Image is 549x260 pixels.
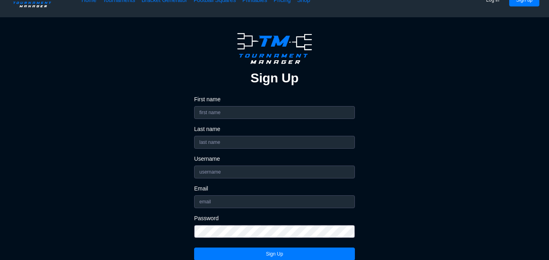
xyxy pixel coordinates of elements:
[233,30,316,67] img: logo.ffa97a18e3bf2c7d.png
[194,195,355,208] input: email
[194,166,355,178] input: username
[194,185,355,192] label: Email
[194,215,355,222] label: Password
[194,155,355,162] label: Username
[194,106,355,119] input: first name
[194,125,355,133] label: Last name
[194,96,355,103] label: First name
[250,70,298,86] h2: Sign Up
[194,136,355,149] input: last name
